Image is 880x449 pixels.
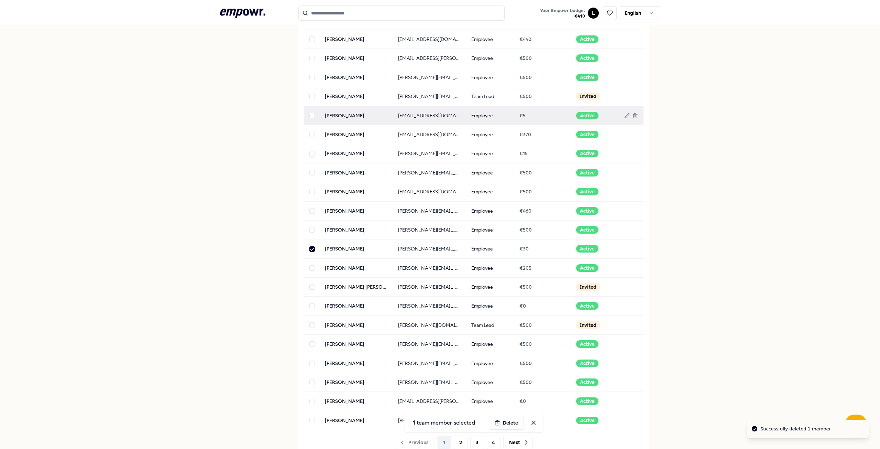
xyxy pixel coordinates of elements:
td: [PERSON_NAME] [319,144,393,163]
td: [PERSON_NAME] [319,201,393,220]
td: [PERSON_NAME] [319,220,393,239]
td: Employee [466,125,514,144]
td: Employee [466,411,514,430]
a: Your Empowr budget€410 [537,6,588,20]
td: [PERSON_NAME] [319,316,393,334]
div: Active [576,245,598,253]
td: [PERSON_NAME][EMAIL_ADDRESS][DOMAIN_NAME] [393,239,466,258]
td: Employee [466,106,514,125]
div: Active [576,169,598,177]
span: € 500 [519,227,532,233]
td: [PERSON_NAME] [319,87,393,106]
td: Employee [466,278,514,297]
span: € 0 [519,398,526,404]
div: Active [576,340,598,348]
td: [PERSON_NAME] [319,182,393,201]
td: Employee [466,30,514,49]
td: [PERSON_NAME][EMAIL_ADDRESS][PERSON_NAME][DOMAIN_NAME] [393,163,466,182]
button: Your Empowr budget€410 [539,7,586,20]
td: [PERSON_NAME][EMAIL_ADDRESS][PERSON_NAME][DOMAIN_NAME] [393,258,466,277]
td: [PERSON_NAME] [319,239,393,258]
div: Active [576,226,598,234]
div: Active [576,112,598,119]
td: [PERSON_NAME] [319,354,393,373]
td: [PERSON_NAME][EMAIL_ADDRESS][PERSON_NAME][DOMAIN_NAME] [393,220,466,239]
button: L [588,8,599,19]
div: Active [576,188,598,195]
td: [PERSON_NAME] [PERSON_NAME] [319,278,393,297]
td: Employee [466,392,514,411]
span: € 15 [519,151,528,156]
span: € 0 [519,303,526,309]
td: [EMAIL_ADDRESS][PERSON_NAME][DOMAIN_NAME] [393,392,466,411]
td: Employee [466,163,514,182]
td: [PERSON_NAME][EMAIL_ADDRESS][PERSON_NAME][DOMAIN_NAME] [393,87,466,106]
td: Employee [466,354,514,373]
div: Invited [576,93,600,100]
td: [PERSON_NAME][EMAIL_ADDRESS][DOMAIN_NAME] [393,411,466,430]
span: € 500 [519,379,532,385]
td: [PERSON_NAME] [319,163,393,182]
td: Team Lead [466,87,514,106]
td: [PERSON_NAME] [319,392,393,411]
td: [PERSON_NAME][EMAIL_ADDRESS][PERSON_NAME][DOMAIN_NAME] [393,201,466,220]
span: Your Empowr budget [540,8,585,13]
span: € 30 [519,246,529,252]
span: 1 team member selected [407,418,481,427]
td: [EMAIL_ADDRESS][DOMAIN_NAME] [393,106,466,125]
span: € 500 [519,284,532,290]
td: Employee [466,373,514,392]
div: Active [576,150,598,157]
td: [PERSON_NAME][DOMAIN_NAME][EMAIL_ADDRESS][PERSON_NAME][DOMAIN_NAME] [393,316,466,334]
td: [PERSON_NAME][EMAIL_ADDRESS][PERSON_NAME][DOMAIN_NAME] [393,278,466,297]
span: € 205 [519,265,531,271]
td: [PERSON_NAME][EMAIL_ADDRESS][PERSON_NAME][DOMAIN_NAME] [393,354,466,373]
div: Active [576,54,598,62]
td: Employee [466,201,514,220]
div: Active [576,378,598,386]
span: € 500 [519,170,532,175]
div: Active [576,360,598,367]
td: Employee [466,297,514,316]
span: € 500 [519,341,532,347]
td: [PERSON_NAME][EMAIL_ADDRESS][PERSON_NAME][DOMAIN_NAME] [393,297,466,316]
td: Employee [466,68,514,87]
td: [PERSON_NAME][EMAIL_ADDRESS][PERSON_NAME][DOMAIN_NAME] [393,68,466,87]
div: Active [576,397,598,405]
td: [EMAIL_ADDRESS][DOMAIN_NAME] [393,125,466,144]
span: € 500 [519,55,532,61]
div: Invited [576,283,600,291]
td: [PERSON_NAME] [319,30,393,49]
div: Active [576,131,598,138]
span: € 500 [519,94,532,99]
div: Successfully deleted 1 member [760,426,831,432]
td: [EMAIL_ADDRESS][DOMAIN_NAME] [393,30,466,49]
td: Employee [466,220,514,239]
td: [PERSON_NAME] [319,335,393,354]
td: [PERSON_NAME] [319,411,393,430]
td: [PERSON_NAME] [319,297,393,316]
div: Active [576,302,598,310]
span: € 5 [519,113,526,118]
td: [EMAIL_ADDRESS][DOMAIN_NAME] [393,182,466,201]
span: € 440 [519,36,531,42]
span: € 370 [519,132,531,137]
span: € 410 [540,13,585,19]
td: Team Lead [466,316,514,334]
span: € 500 [519,189,532,194]
span: € 460 [519,208,531,214]
td: Employee [466,182,514,201]
div: Invited [576,321,600,329]
td: [PERSON_NAME] [319,125,393,144]
td: [PERSON_NAME][EMAIL_ADDRESS][PERSON_NAME][DOMAIN_NAME] [393,335,466,354]
div: Active [576,35,598,43]
td: Employee [466,335,514,354]
span: € 500 [519,75,532,80]
td: [PERSON_NAME] [319,373,393,392]
td: [PERSON_NAME] [319,49,393,68]
div: Active [576,74,598,81]
td: Employee [466,258,514,277]
td: Employee [466,144,514,163]
span: € 500 [519,322,532,328]
td: [PERSON_NAME] [319,258,393,277]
